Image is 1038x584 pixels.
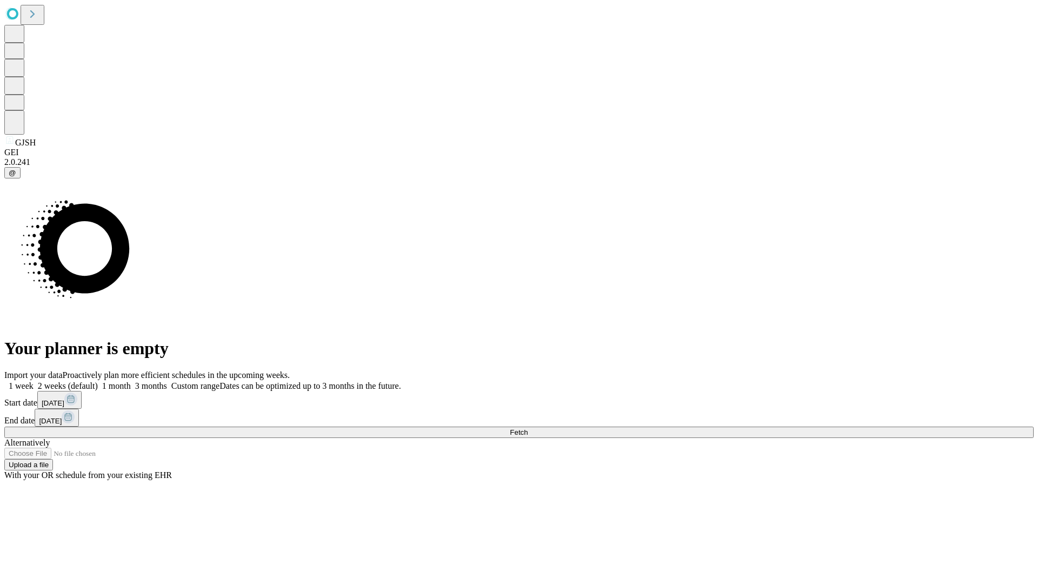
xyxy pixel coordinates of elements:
div: Start date [4,391,1034,409]
button: Upload a file [4,459,53,470]
button: Fetch [4,427,1034,438]
span: Fetch [510,428,528,436]
button: [DATE] [35,409,79,427]
div: End date [4,409,1034,427]
span: With your OR schedule from your existing EHR [4,470,172,480]
div: 2.0.241 [4,157,1034,167]
span: 1 month [102,381,131,390]
span: 3 months [135,381,167,390]
span: Alternatively [4,438,50,447]
span: 1 week [9,381,34,390]
h1: Your planner is empty [4,339,1034,359]
span: Dates can be optimized up to 3 months in the future. [219,381,401,390]
span: Custom range [171,381,219,390]
span: [DATE] [39,417,62,425]
button: @ [4,167,21,178]
span: [DATE] [42,399,64,407]
button: [DATE] [37,391,82,409]
div: GEI [4,148,1034,157]
span: Proactively plan more efficient schedules in the upcoming weeks. [63,370,290,380]
span: 2 weeks (default) [38,381,98,390]
span: @ [9,169,16,177]
span: GJSH [15,138,36,147]
span: Import your data [4,370,63,380]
